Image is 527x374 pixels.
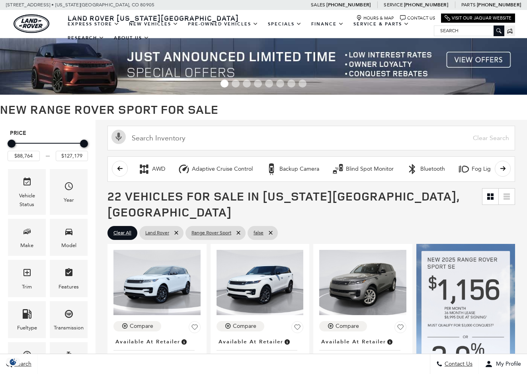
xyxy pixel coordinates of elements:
[254,228,263,238] span: false
[219,337,283,346] span: Available at Retailer
[64,196,74,205] div: Year
[276,80,284,88] span: Go to slide 6
[113,321,161,331] button: Compare Vehicle
[321,337,386,346] span: Available at Retailer
[319,250,406,315] img: 2025 LAND ROVER Range Rover Sport SE
[174,161,257,177] button: Adaptive Cruise ControlAdaptive Cruise Control
[394,321,406,336] button: Save Vehicle
[63,13,244,23] a: Land Rover [US_STATE][GEOGRAPHIC_DATA]
[56,151,88,161] input: Maximum
[265,163,277,175] div: Backup Camera
[80,140,88,148] div: Maximum Price
[319,336,406,370] a: Available at RetailerNew 2025Range Rover Sport SE
[61,241,76,250] div: Model
[299,80,306,88] span: Go to slide 8
[328,161,398,177] button: Blind Spot MonitorBlind Spot Monitor
[311,2,325,8] span: Sales
[145,228,169,238] span: Land Rover
[59,282,79,291] div: Features
[64,225,74,241] span: Model
[8,301,46,338] div: FueltypeFueltype
[113,336,201,370] a: Available at RetailerNew 2025Range Rover Sport SE
[178,163,190,175] div: Adaptive Cruise Control
[6,2,154,8] a: [STREET_ADDRESS] • [US_STATE][GEOGRAPHIC_DATA], CO 80905
[221,80,228,88] span: Go to slide 1
[443,361,472,368] span: Contact Us
[191,228,231,238] span: Range Rover Sport
[319,321,367,331] button: Compare Vehicle
[64,179,74,196] span: Year
[349,17,414,31] a: Service & Parts
[287,80,295,88] span: Go to slide 7
[183,17,263,31] a: Pre-Owned Vehicles
[254,80,262,88] span: Go to slide 4
[402,161,449,177] button: BluetoothBluetooth
[22,348,32,364] span: Mileage
[493,361,521,368] span: My Profile
[10,130,86,137] h5: Price
[180,337,187,346] span: Vehicle is in stock and ready for immediate delivery. Due to demand, availability is subject to c...
[458,163,470,175] div: Fog Lights
[233,323,256,330] div: Compare
[279,166,319,173] div: Backup Camera
[384,2,402,8] span: Service
[189,321,201,336] button: Save Vehicle
[134,161,170,177] button: AWDAWD
[152,166,165,173] div: AWD
[336,323,359,330] div: Compare
[217,336,304,370] a: Available at RetailerNew 2025Range Rover Sport SE
[400,15,435,21] a: Contact Us
[22,282,32,291] div: Trim
[107,126,515,150] input: Search Inventory
[68,13,239,23] span: Land Rover [US_STATE][GEOGRAPHIC_DATA]
[64,266,74,282] span: Features
[50,219,88,256] div: ModelModel
[404,2,448,8] a: [PHONE_NUMBER]
[217,250,304,315] img: 2025 LAND ROVER Range Rover Sport SE
[14,191,40,209] div: Vehicle Status
[64,348,74,364] span: Engine
[130,323,153,330] div: Compare
[113,250,201,315] img: 2025 LAND ROVER Range Rover Sport SE
[4,358,22,366] img: Opt-Out Icon
[461,2,476,8] span: Parts
[495,161,511,177] button: scroll right
[20,241,33,250] div: Make
[8,137,88,161] div: Price
[138,163,150,175] div: AWD
[17,323,37,332] div: Fueltype
[332,163,344,175] div: Blind Spot Monitor
[445,15,511,21] a: Visit Our Jaguar Website
[111,130,126,144] svg: Click to toggle on voice search
[261,161,324,177] button: Backup CameraBackup Camera
[306,17,349,31] a: Finance
[326,2,371,8] a: [PHONE_NUMBER]
[107,188,459,220] span: 22 Vehicles for Sale in [US_STATE][GEOGRAPHIC_DATA], [GEOGRAPHIC_DATA]
[50,260,88,297] div: FeaturesFeatures
[63,31,109,45] a: Research
[434,26,504,35] input: Search
[217,321,264,331] button: Compare Vehicle
[22,307,32,323] span: Fueltype
[22,225,32,241] span: Make
[283,337,291,346] span: Vehicle is in stock and ready for immediate delivery. Due to demand, availability is subject to c...
[54,323,84,332] div: Transmission
[8,169,46,215] div: VehicleVehicle Status
[112,161,128,177] button: scroll left
[291,321,303,336] button: Save Vehicle
[50,169,88,215] div: YearYear
[356,15,394,21] a: Hours & Map
[265,80,273,88] span: Go to slide 5
[477,2,521,8] a: [PHONE_NUMBER]
[63,17,124,31] a: EXPRESS STORE
[453,161,503,177] button: Fog LightsFog Lights
[420,166,445,173] div: Bluetooth
[22,175,32,191] span: Vehicle
[406,163,418,175] div: Bluetooth
[64,307,74,323] span: Transmission
[8,260,46,297] div: TrimTrim
[113,228,131,238] span: Clear All
[346,166,394,173] div: Blind Spot Monitor
[63,17,434,45] nav: Main Navigation
[14,14,49,33] a: land-rover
